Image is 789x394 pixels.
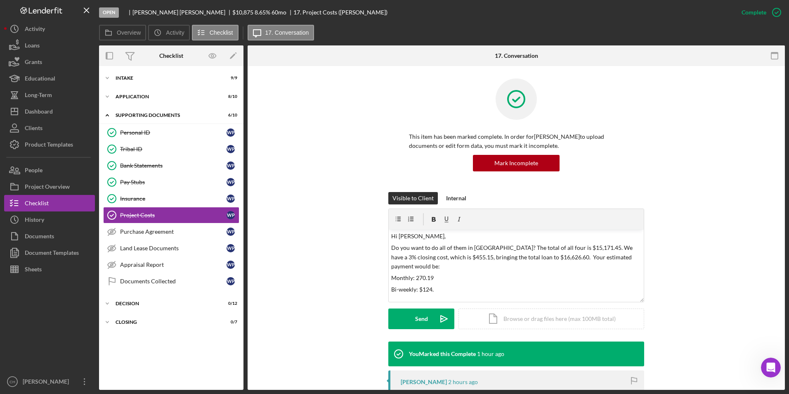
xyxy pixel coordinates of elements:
div: [PERSON_NAME] [21,373,74,392]
div: W P [227,244,235,252]
div: Personal ID [120,129,227,136]
div: Activity [25,21,45,39]
div: Send [415,309,428,329]
p: This item has been marked complete. In order for [PERSON_NAME] to upload documents or edit form d... [409,132,624,151]
div: Land Lease Documents [120,245,227,252]
label: Overview [117,29,141,36]
div: [PERSON_NAME] [PERSON_NAME] [132,9,232,16]
p: Do you want to do all of them in [GEOGRAPHIC_DATA]? The total of all four is $15,171.45. We have ... [391,243,642,271]
a: Appraisal ReportWP [103,256,239,273]
div: Educational [25,70,55,89]
button: Product Templates [4,136,95,153]
div: Bank Statements [120,162,227,169]
div: W P [227,161,235,170]
div: W P [227,145,235,153]
div: Visible to Client [392,192,434,204]
div: Grants [25,54,42,72]
button: Checklist [4,195,95,211]
a: Grants [4,54,95,70]
button: Send [388,309,454,329]
div: 0 / 7 [222,320,237,325]
button: History [4,211,95,228]
button: Internal [442,192,470,204]
div: Closing [116,320,217,325]
div: Purchase Agreement [120,228,227,235]
button: Loans [4,37,95,54]
div: Intake [116,76,217,81]
button: Educational [4,70,95,87]
div: Open [99,7,119,18]
div: Decision [116,301,217,306]
span: $10,875 [232,9,253,16]
div: Project Overview [25,178,70,197]
div: Project Costs [120,212,227,218]
div: Complete [742,4,766,21]
p: Monthly: 270.19 [391,273,642,282]
div: You Marked this Complete [409,351,476,357]
div: [PERSON_NAME] [401,379,447,385]
div: Documents [25,228,54,247]
div: Pay Stubs [120,179,227,185]
button: CH[PERSON_NAME] [4,373,95,390]
div: Clients [25,120,43,138]
button: Project Overview [4,178,95,195]
a: Tribal IDWP [103,141,239,157]
div: 0 / 12 [222,301,237,306]
div: W P [227,211,235,219]
button: Sheets [4,261,95,278]
div: 9 / 9 [222,76,237,81]
div: W P [227,261,235,269]
a: Dashboard [4,103,95,120]
button: Long-Term [4,87,95,103]
button: Activity [148,25,189,40]
div: Dashboard [25,103,53,122]
label: Activity [166,29,184,36]
div: W P [227,277,235,285]
label: 17. Conversation [265,29,309,36]
div: Mark Incomplete [494,155,538,171]
div: 17. Conversation [495,52,538,59]
div: Tribal ID [120,146,227,152]
a: Land Lease DocumentsWP [103,240,239,256]
time: 2025-09-25 17:12 [448,379,478,385]
div: W P [227,195,235,203]
div: 8.65 % [255,9,270,16]
a: Bank StatementsWP [103,157,239,174]
div: W P [227,178,235,186]
div: W P [227,228,235,236]
a: Pay StubsWP [103,174,239,190]
div: Product Templates [25,136,73,155]
div: Long-Term [25,87,52,105]
div: Checklist [25,195,49,214]
button: Mark Incomplete [473,155,560,171]
div: Internal [446,192,466,204]
button: People [4,162,95,178]
p: Bi-weekly: $124. [391,285,642,294]
div: Application [116,94,217,99]
div: 60 mo [272,9,286,16]
div: 8 / 10 [222,94,237,99]
button: 17. Conversation [248,25,314,40]
div: Insurance [120,195,227,202]
button: Complete [733,4,785,21]
label: Checklist [210,29,233,36]
a: Document Templates [4,244,95,261]
div: Document Templates [25,244,79,263]
a: InsuranceWP [103,190,239,207]
button: Activity [4,21,95,37]
a: Purchase AgreementWP [103,223,239,240]
button: Documents [4,228,95,244]
div: W P [227,128,235,137]
text: CH [9,380,15,384]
